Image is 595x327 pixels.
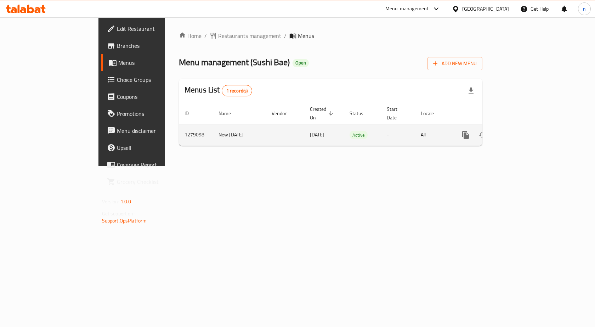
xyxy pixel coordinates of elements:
span: Coupons [117,92,192,101]
a: Branches [101,37,198,54]
span: Menu disclaimer [117,126,192,135]
button: Add New Menu [427,57,482,70]
td: - [381,124,415,146]
span: Menu management ( Sushi Bae ) [179,54,290,70]
span: Add New Menu [433,59,477,68]
span: Grocery Checklist [117,177,192,186]
span: [DATE] [310,130,324,139]
a: Edit Restaurant [101,20,198,37]
span: Active [350,131,368,139]
th: Actions [452,103,531,124]
span: ID [185,109,198,118]
button: Change Status [474,126,491,143]
span: Choice Groups [117,75,192,84]
div: [GEOGRAPHIC_DATA] [462,5,509,13]
a: Upsell [101,139,198,156]
li: / [284,32,287,40]
a: Coupons [101,88,198,105]
span: Menus [298,32,314,40]
span: Get support on: [102,209,135,218]
span: Restaurants management [218,32,281,40]
span: Start Date [387,105,407,122]
span: 1.0.0 [120,197,131,206]
span: Upsell [117,143,192,152]
nav: breadcrumb [179,32,482,40]
span: Version: [102,197,119,206]
table: enhanced table [179,103,531,146]
span: 1 record(s) [222,88,252,94]
span: Name [219,109,240,118]
li: / [204,32,207,40]
td: All [415,124,452,146]
a: Promotions [101,105,198,122]
a: Coverage Report [101,156,198,173]
span: Promotions [117,109,192,118]
a: Menu disclaimer [101,122,198,139]
a: Support.OpsPlatform [102,216,147,225]
span: Status [350,109,373,118]
span: Created On [310,105,335,122]
span: Coverage Report [117,160,192,169]
span: Menus [118,58,192,67]
a: Choice Groups [101,71,198,88]
div: Total records count [222,85,253,96]
span: n [583,5,586,13]
div: Menu-management [385,5,429,13]
a: Menus [101,54,198,71]
div: Open [293,59,309,67]
span: Branches [117,41,192,50]
button: more [457,126,474,143]
span: Locale [421,109,443,118]
a: Grocery Checklist [101,173,198,190]
span: Vendor [272,109,296,118]
a: Restaurants management [210,32,281,40]
td: New [DATE] [213,124,266,146]
span: Edit Restaurant [117,24,192,33]
span: Open [293,60,309,66]
h2: Menus List [185,85,252,96]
